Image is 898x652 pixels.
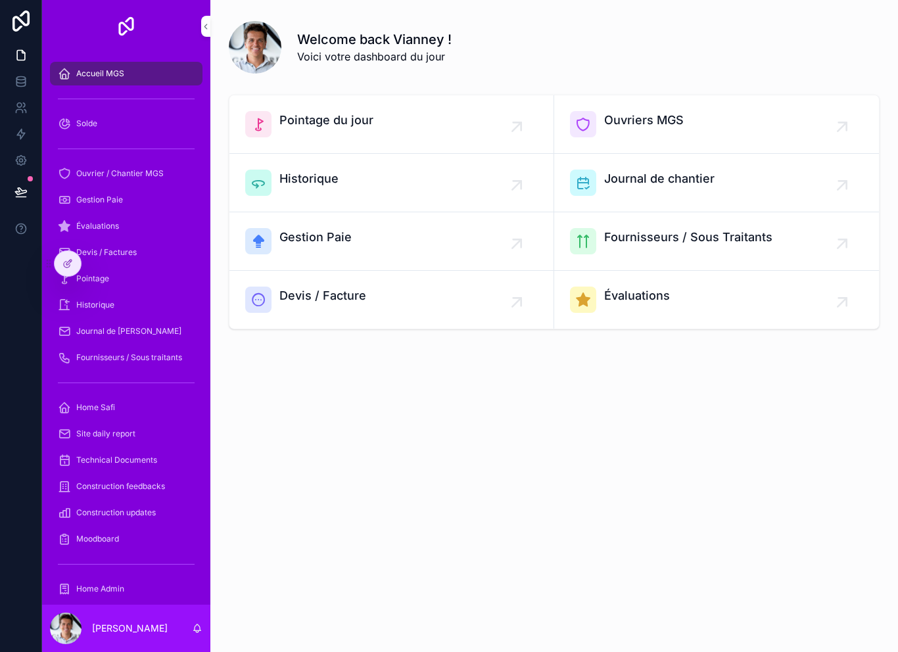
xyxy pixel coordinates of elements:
[76,507,156,518] span: Construction updates
[76,118,97,129] span: Solde
[50,577,202,601] a: Home Admin
[604,111,684,129] span: Ouvriers MGS
[50,475,202,498] a: Construction feedbacks
[50,501,202,524] a: Construction updates
[50,319,202,343] a: Journal de [PERSON_NAME]
[297,30,452,49] h1: Welcome back Vianney !
[297,49,452,64] span: Voici votre dashboard du jour
[279,170,339,188] span: Historique
[50,241,202,264] a: Devis / Factures
[76,221,119,231] span: Évaluations
[554,95,879,154] a: Ouvriers MGS
[604,170,715,188] span: Journal de chantier
[92,622,168,635] p: [PERSON_NAME]
[229,95,554,154] a: Pointage du jour
[554,154,879,212] a: Journal de chantier
[50,214,202,238] a: Évaluations
[50,162,202,185] a: Ouvrier / Chantier MGS
[279,287,366,305] span: Devis / Facture
[50,62,202,85] a: Accueil MGS
[50,527,202,551] a: Moodboard
[229,154,554,212] a: Historique
[554,212,879,271] a: Fournisseurs / Sous Traitants
[76,300,114,310] span: Historique
[76,195,123,205] span: Gestion Paie
[50,112,202,135] a: Solde
[76,455,157,465] span: Technical Documents
[76,481,165,492] span: Construction feedbacks
[50,346,202,369] a: Fournisseurs / Sous traitants
[76,247,137,258] span: Devis / Factures
[279,228,352,246] span: Gestion Paie
[76,68,124,79] span: Accueil MGS
[76,273,109,284] span: Pointage
[50,396,202,419] a: Home Safi
[604,287,670,305] span: Évaluations
[50,293,202,317] a: Historique
[116,16,137,37] img: App logo
[50,188,202,212] a: Gestion Paie
[76,429,135,439] span: Site daily report
[229,271,554,329] a: Devis / Facture
[76,168,164,179] span: Ouvrier / Chantier MGS
[604,228,772,246] span: Fournisseurs / Sous Traitants
[76,584,124,594] span: Home Admin
[76,402,115,413] span: Home Safi
[76,534,119,544] span: Moodboard
[50,422,202,446] a: Site daily report
[229,212,554,271] a: Gestion Paie
[50,448,202,472] a: Technical Documents
[76,326,181,337] span: Journal de [PERSON_NAME]
[554,271,879,329] a: Évaluations
[76,352,182,363] span: Fournisseurs / Sous traitants
[42,53,210,605] div: scrollable content
[279,111,373,129] span: Pointage du jour
[50,267,202,291] a: Pointage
